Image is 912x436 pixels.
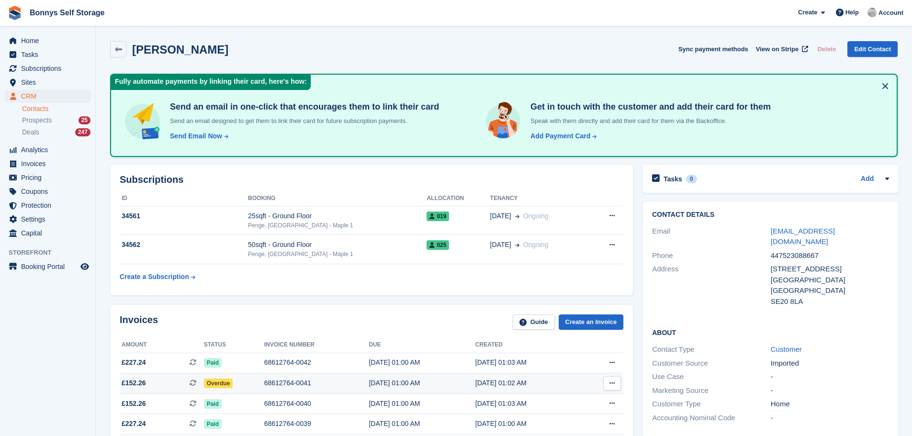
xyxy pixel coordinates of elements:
[5,157,90,170] a: menu
[652,371,770,382] div: Use Case
[21,143,79,157] span: Analytics
[21,62,79,75] span: Subscriptions
[22,115,90,125] a: Prospects 25
[771,250,889,261] div: 447523088667
[798,8,817,17] span: Create
[484,101,523,141] img: get-in-touch-e3e95b6451f4e49772a6039d3abdde126589d6f45a760754adfa51be33bf0f70.svg
[427,191,490,206] th: Allocation
[5,171,90,184] a: menu
[559,314,624,330] a: Create an Invoice
[21,199,79,212] span: Protection
[369,419,475,429] div: [DATE] 01:00 AM
[120,211,248,221] div: 34561
[652,385,770,396] div: Marketing Source
[8,6,22,20] img: stora-icon-8386f47178a22dfd0bd8f6a31ec36ba5ce8667c1dd55bd0f319d3a0aa187defe.svg
[652,413,770,424] div: Accounting Nominal Code
[21,260,79,273] span: Booking Portal
[5,260,90,273] a: menu
[771,264,889,275] div: [STREET_ADDRESS]
[264,399,369,409] div: 68612764-0040
[5,34,90,47] a: menu
[5,62,90,75] a: menu
[120,272,189,282] div: Create a Subscription
[652,399,770,410] div: Customer Type
[490,191,589,206] th: Tenancy
[21,226,79,240] span: Capital
[771,399,889,410] div: Home
[652,327,889,337] h2: About
[204,337,264,353] th: Status
[652,250,770,261] div: Phone
[664,175,682,183] h2: Tasks
[861,174,874,185] a: Add
[652,226,770,247] div: Email
[427,212,449,221] span: 019
[22,104,90,113] a: Contacts
[264,337,369,353] th: Invoice number
[5,89,90,103] a: menu
[490,240,511,250] span: [DATE]
[122,358,146,368] span: £227.24
[678,41,748,57] button: Sync payment methods
[652,264,770,307] div: Address
[878,8,903,18] span: Account
[686,175,697,183] div: 0
[5,199,90,212] a: menu
[527,116,771,126] p: Speak with them directly and add their card for them via the Backoffice.
[5,143,90,157] a: menu
[652,358,770,369] div: Customer Source
[166,116,439,126] p: Send an email designed to get them to link their card for future subscription payments.
[166,101,439,112] h4: Send an email in one-click that encourages them to link their card
[111,75,311,90] div: Fully automate payments by linking their card, here's how:
[847,41,898,57] a: Edit Contact
[120,240,248,250] div: 34562
[756,45,799,54] span: View on Stripe
[369,378,475,388] div: [DATE] 01:00 AM
[75,128,90,136] div: 247
[248,211,427,221] div: 25sqft - Ground Floor
[120,314,158,330] h2: Invoices
[369,358,475,368] div: [DATE] 01:00 AM
[122,419,146,429] span: £227.24
[204,399,222,409] span: Paid
[21,185,79,198] span: Coupons
[170,131,222,141] div: Send Email Now
[867,8,877,17] img: James Bonny
[475,378,582,388] div: [DATE] 01:02 AM
[813,41,840,57] button: Delete
[21,171,79,184] span: Pricing
[527,131,597,141] a: Add Payment Card
[845,8,859,17] span: Help
[22,116,52,125] span: Prospects
[771,275,889,286] div: [GEOGRAPHIC_DATA]
[204,419,222,429] span: Paid
[771,285,889,296] div: [GEOGRAPHIC_DATA]
[369,399,475,409] div: [DATE] 01:00 AM
[248,250,427,258] div: Penge, [GEOGRAPHIC_DATA] - Maple 1
[248,240,427,250] div: 50sqft - Ground Floor
[771,227,835,246] a: [EMAIL_ADDRESS][DOMAIN_NAME]
[490,211,511,221] span: [DATE]
[120,174,623,185] h2: Subscriptions
[120,191,248,206] th: ID
[5,185,90,198] a: menu
[5,226,90,240] a: menu
[79,261,90,272] a: Preview store
[120,268,195,286] a: Create a Subscription
[248,221,427,230] div: Penge, [GEOGRAPHIC_DATA] - Maple 1
[264,358,369,368] div: 68612764-0042
[771,413,889,424] div: -
[204,379,233,388] span: Overdue
[123,101,162,141] img: send-email-b5881ef4c8f827a638e46e229e590028c7e36e3a6c99d2365469aff88783de13.svg
[771,385,889,396] div: -
[771,358,889,369] div: Imported
[530,131,590,141] div: Add Payment Card
[120,337,204,353] th: Amount
[21,76,79,89] span: Sites
[122,378,146,388] span: £152.26
[248,191,427,206] th: Booking
[752,41,810,57] a: View on Stripe
[652,344,770,355] div: Contact Type
[771,345,802,353] a: Customer
[5,48,90,61] a: menu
